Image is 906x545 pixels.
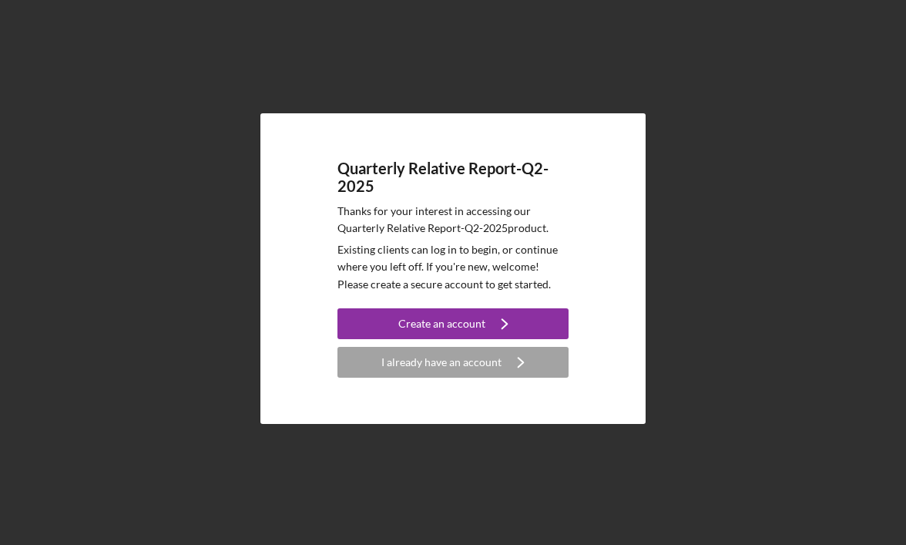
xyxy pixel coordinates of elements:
button: I already have an account [337,347,569,378]
div: I already have an account [381,347,502,378]
p: Existing clients can log in to begin, or continue where you left off. If you're new, welcome! Ple... [337,241,569,293]
h4: Quarterly Relative Report-Q2-2025 [337,160,569,195]
div: Create an account [398,308,485,339]
button: Create an account [337,308,569,339]
p: Thanks for your interest in accessing our Quarterly Relative Report-Q2-2025 product. [337,203,569,237]
a: Create an account [337,308,569,343]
